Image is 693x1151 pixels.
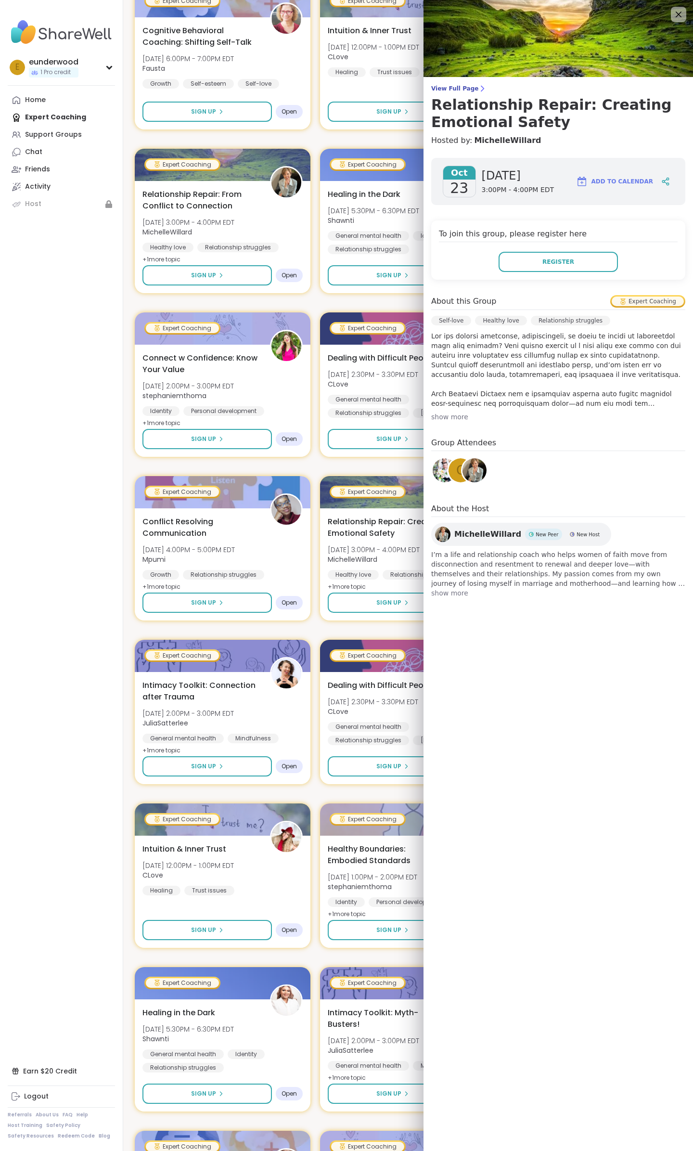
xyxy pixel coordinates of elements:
[328,245,409,254] div: Relationship struggles
[142,406,180,416] div: Identity
[328,545,420,555] span: [DATE] 3:00PM - 4:00PM EDT
[369,897,449,907] div: Personal development
[282,599,297,607] span: Open
[331,815,404,824] div: Expert Coaching
[183,406,264,416] div: Personal development
[572,170,657,193] button: Add to Calendar
[474,135,541,146] a: MichelleWillard
[184,886,234,895] div: Trust issues
[499,252,618,272] button: Register
[577,531,600,538] span: New Host
[142,718,188,728] b: JuliaSatterlee
[433,458,457,482] img: JollyJessie38
[191,926,216,934] span: Sign Up
[439,228,678,242] h4: To join this group, please register here
[282,108,297,116] span: Open
[142,1084,272,1104] button: Sign Up
[328,897,365,907] div: Identity
[142,381,234,391] span: [DATE] 2:00PM - 3:00PM EDT
[142,54,234,64] span: [DATE] 6:00PM - 7:00PM EDT
[142,555,166,564] b: Mpumi
[328,697,418,707] span: [DATE] 2:30PM - 3:30PM EDT
[24,1092,49,1101] div: Logout
[328,570,379,580] div: Healthy love
[271,331,301,361] img: stephaniemthoma
[328,756,457,776] button: Sign Up
[142,886,180,895] div: Healing
[531,316,610,325] div: Relationship struggles
[431,523,611,546] a: MichelleWillardMichelleWillardNew PeerNew PeerNew HostNew Host
[475,316,526,325] div: Healthy love
[8,126,115,143] a: Support Groups
[328,231,409,241] div: General mental health
[328,882,392,892] b: stephaniemthoma
[456,461,465,480] span: c
[328,1061,409,1071] div: General mental health
[591,177,653,186] span: Add to Calendar
[328,680,436,691] span: Dealing with Difficult People
[142,102,272,122] button: Sign Up
[431,85,685,92] span: View Full Page
[328,370,418,379] span: [DATE] 2:30PM - 3:30PM EDT
[431,331,685,408] p: Lor ips dolorsi ametconse, adipiscingeli, se doeiu te incidi ut laboreetdol magn aliq enimadm? Ve...
[328,1007,445,1030] span: Intimacy Toolkit: Myth-Busters!
[142,545,235,555] span: [DATE] 4:00PM - 5:00PM EDT
[8,1133,54,1139] a: Safety Resources
[431,588,685,598] span: show more
[8,143,115,161] a: Chat
[376,762,401,771] span: Sign Up
[142,265,272,285] button: Sign Up
[431,503,685,517] h4: About the Host
[197,243,279,252] div: Relationship struggles
[142,79,179,89] div: Growth
[8,1112,32,1118] a: Referrals
[328,189,400,200] span: Healing in the Dark
[228,1049,265,1059] div: Identity
[142,64,165,73] b: Fausta
[282,926,297,934] span: Open
[142,1007,215,1019] span: Healing in the Dark
[529,532,534,537] img: New Peer
[431,457,458,484] a: JollyJessie38
[25,182,51,192] div: Activity
[25,199,41,209] div: Host
[191,435,216,443] span: Sign Up
[271,986,301,1016] img: Shawnti
[36,1112,59,1118] a: About Us
[25,130,82,140] div: Support Groups
[8,15,115,49] img: ShareWell Nav Logo
[25,147,42,157] div: Chat
[461,457,488,484] a: MichelleWillard
[376,926,401,934] span: Sign Up
[431,437,685,451] h4: Group Attendees
[413,408,476,418] div: [MEDICAL_DATA]
[142,429,272,449] button: Sign Up
[576,176,588,187] img: ShareWell Logomark
[99,1133,110,1139] a: Blog
[328,408,409,418] div: Relationship struggles
[142,227,192,237] b: MichelleWillard
[8,1062,115,1080] div: Earn $20 Credit
[328,1084,457,1104] button: Sign Up
[142,243,193,252] div: Healthy love
[328,265,457,285] button: Sign Up
[191,271,216,280] span: Sign Up
[40,68,71,77] span: 1 Pro credit
[8,91,115,109] a: Home
[443,166,475,180] span: Oct
[146,323,219,333] div: Expert Coaching
[282,763,297,770] span: Open
[271,659,301,688] img: JuliaSatterlee
[8,195,115,213] a: Host
[328,555,377,564] b: MichelleWillard
[328,379,348,389] b: CLove
[142,861,234,870] span: [DATE] 12:00PM - 1:00PM EDT
[142,870,163,880] b: CLove
[282,1090,297,1098] span: Open
[328,352,436,364] span: Dealing with Difficult People
[271,822,301,852] img: CLove
[191,107,216,116] span: Sign Up
[142,218,234,227] span: [DATE] 3:00PM - 4:00PM EDT
[462,458,487,482] img: MichelleWillard
[328,67,366,77] div: Healing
